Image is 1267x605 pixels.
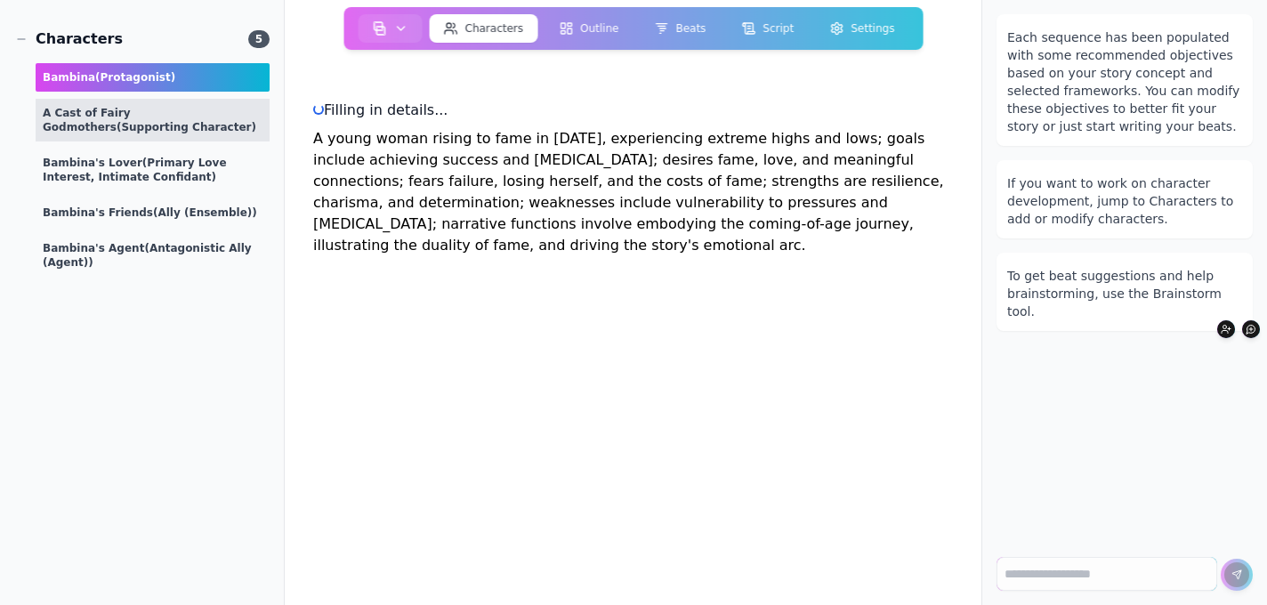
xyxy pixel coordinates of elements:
[430,14,538,43] button: Characters
[36,63,270,92] div: Bambina
[1007,28,1242,135] div: Each sequence has been populated with some recommended objectives based on your story concept and...
[640,14,720,43] button: Beats
[43,242,252,269] span: (Antagonistic Ally (Agent))
[636,11,723,46] a: Beats
[541,11,636,46] a: Outline
[1007,174,1242,228] div: If you want to work on character development, jump to Characters to add or modify characters.
[545,14,633,43] button: Outline
[1242,320,1260,338] button: Voice
[1007,267,1242,320] div: To get beat suggestions and help brainstorming, use the Brainstorm tool.
[36,149,270,191] div: Bambina's Lover
[723,11,811,46] a: Script
[1217,320,1235,338] button: Add Character
[153,206,257,219] span: (Ally (Ensemble))
[14,28,123,50] div: Characters
[248,30,270,48] span: 5
[36,99,270,141] div: A Cast of Fairy Godmothers
[313,100,953,121] p: Filling in details
[373,21,387,36] img: storyboard
[312,103,324,115] span: loading
[36,198,270,227] div: Bambina's Friends
[727,14,808,43] button: Script
[36,234,270,277] div: Bambina's Agent
[117,121,256,133] span: (supporting character)
[313,128,953,256] p: A young woman rising to fame in [DATE], experiencing extreme highs and lows; goals include achiev...
[95,71,175,84] span: (protagonist)
[434,101,448,118] span: ...
[811,11,912,46] a: Settings
[426,11,542,46] a: Characters
[815,14,908,43] button: Settings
